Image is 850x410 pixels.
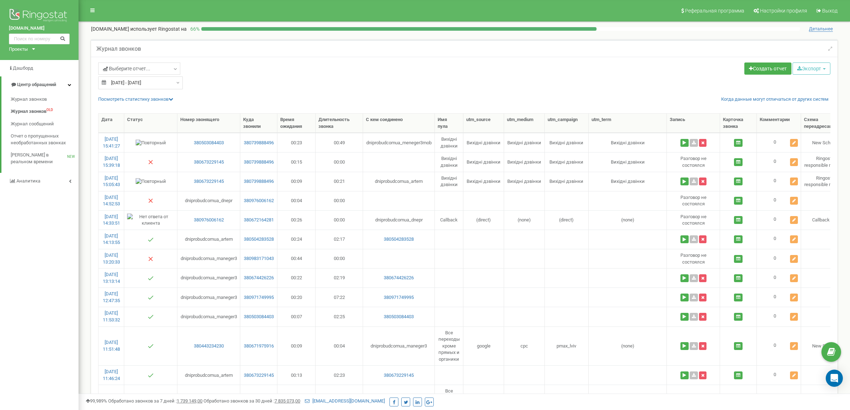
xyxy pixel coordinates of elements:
td: Вихідні дзвінки [504,152,544,171]
td: Вихідні дзвінки [463,152,504,171]
a: Журнал сообщений [11,118,79,130]
th: utm_campaign [545,114,589,133]
img: Отвечен [148,372,154,378]
td: 0 [757,152,801,171]
a: 380674426226 [366,275,432,281]
img: Нет ответа [148,159,154,165]
td: (direct) [463,210,504,230]
td: Все переходы кроме прямых и органики [435,326,463,366]
td: 0 [757,230,801,249]
a: 380673229145 [180,159,237,166]
button: Экспорт [793,62,830,75]
a: Отчет о пропущенных необработанных звонках [11,130,79,149]
td: 00:21 [316,172,363,191]
td: pmax_lviv [545,326,589,366]
th: Длительность звонка [316,114,363,133]
td: Вихідні дзвінки [589,133,667,152]
th: С кем соединено [363,114,435,133]
a: 380976006162 [243,197,274,204]
input: Поиск по номеру [9,34,70,44]
a: 380739888496 [243,140,274,146]
a: Создать отчет [744,62,791,75]
a: 380971749995 [366,294,432,301]
a: 380503084403 [180,140,237,146]
u: 1 739 149,00 [177,398,202,404]
td: 0 [757,287,801,307]
a: 380739888496 [243,159,274,166]
td: 00:15 [277,152,316,171]
button: Удалить запись [699,294,706,301]
a: 380673229145 [243,372,274,379]
button: Удалить запись [699,177,706,185]
td: 00:13 [277,365,316,385]
img: Отвечен [148,314,154,320]
td: Разговор не состоялся [667,152,720,171]
td: dniprobudcomua_maneger3 [363,326,435,366]
td: 00:04 [316,326,363,366]
td: Разговор не состоялся [667,191,720,210]
a: Скачать [690,371,698,379]
a: Посмотреть cтатистику звонков [98,96,173,102]
span: [PERSON_NAME] в реальном времени [11,152,67,165]
td: 00:26 [277,210,316,230]
td: (none) [589,326,667,366]
td: dniprobudcomua_maneger3 [177,287,240,307]
td: 00:24 [277,230,316,249]
td: Вихідні дзвінки [435,133,463,152]
span: Реферальная программа [685,8,744,14]
a: [DATE] 14:33:51 [103,214,120,226]
td: (none) [504,210,544,230]
h5: Журнал звонков [96,46,141,52]
a: [DATE] 14:13:55 [103,233,120,245]
td: 0 [757,365,801,385]
td: 00:49 [316,133,363,152]
button: Удалить запись [699,139,706,147]
a: Скачать [690,294,698,301]
a: [DATE] 11:53:32 [103,310,120,322]
td: 0 [757,249,801,268]
th: Номер звонящего [177,114,240,133]
a: 380673229145 [366,372,432,379]
a: Журнал звонков [11,93,79,106]
a: [DATE] 13:20:33 [103,252,120,265]
a: [DATE] 14:52:53 [103,195,120,207]
th: utm_medium [504,114,544,133]
a: Скачать [690,235,698,243]
th: Дата [99,114,124,133]
span: 99,989% [86,398,107,404]
td: cpc [504,326,544,366]
td: Вихідні дзвінки [545,133,589,152]
td: dniprobudcomua_maneger3 [177,268,240,287]
td: Вихідні дзвінки [463,172,504,191]
span: Обработано звонков за 7 дней : [108,398,202,404]
img: Нет ответа [148,256,154,262]
span: Журнал звонков [11,108,46,115]
td: Вихідні дзвінки [504,133,544,152]
th: Имя пула [435,114,463,133]
img: Повторный [136,178,166,185]
div: Open Intercom Messenger [826,370,843,387]
img: Ringostat logo [9,7,70,25]
a: Скачать [690,177,698,185]
td: 00:09 [277,326,316,366]
th: utm_term [589,114,667,133]
td: Вихідні дзвінки [545,172,589,191]
u: 7 835 073,00 [275,398,300,404]
p: [DOMAIN_NAME] [91,25,187,32]
td: google [463,326,504,366]
th: Комментарии [757,114,801,133]
span: Обработано звонков за 30 дней : [203,398,300,404]
span: Журнал сообщений [11,121,54,127]
td: 00:20 [277,287,316,307]
th: utm_source [463,114,504,133]
td: dniprobudcomua_maneger3 [177,307,240,326]
a: [DATE] 15:05:43 [103,175,120,187]
td: 07:22 [316,287,363,307]
a: Скачать [690,342,698,350]
span: Настройки профиля [760,8,807,14]
td: 0 [757,268,801,287]
td: dniprobudcomua_meneger3mob [363,133,435,152]
img: Отвечен [148,295,154,300]
td: 02:17 [316,230,363,249]
a: [EMAIL_ADDRESS][DOMAIN_NAME] [305,398,385,404]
